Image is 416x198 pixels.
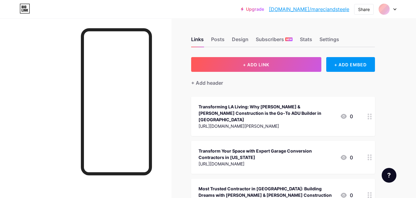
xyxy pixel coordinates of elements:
div: Transform Your Space with Expert Garage Conversion Contractors in [US_STATE] [199,148,335,161]
div: Settings [320,36,339,47]
div: Share [358,6,370,13]
div: Subscribers [256,36,293,47]
div: Stats [300,36,312,47]
div: + Add header [191,79,223,87]
div: 0 [340,154,353,161]
div: + ADD EMBED [326,57,375,72]
a: [DOMAIN_NAME]/mareciandsteele [269,6,349,13]
div: [URL][DOMAIN_NAME] [199,161,335,167]
div: Posts [211,36,225,47]
div: 0 [340,113,353,120]
span: NEW [286,37,292,41]
span: + ADD LINK [243,62,269,67]
button: + ADD LINK [191,57,321,72]
div: Design [232,36,248,47]
div: [URL][DOMAIN_NAME][PERSON_NAME] [199,123,335,129]
div: Transforming LA Living: Why [PERSON_NAME] & [PERSON_NAME] Construction is the Go-To ADU Builder i... [199,103,335,123]
div: Links [191,36,204,47]
a: Upgrade [241,7,264,12]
